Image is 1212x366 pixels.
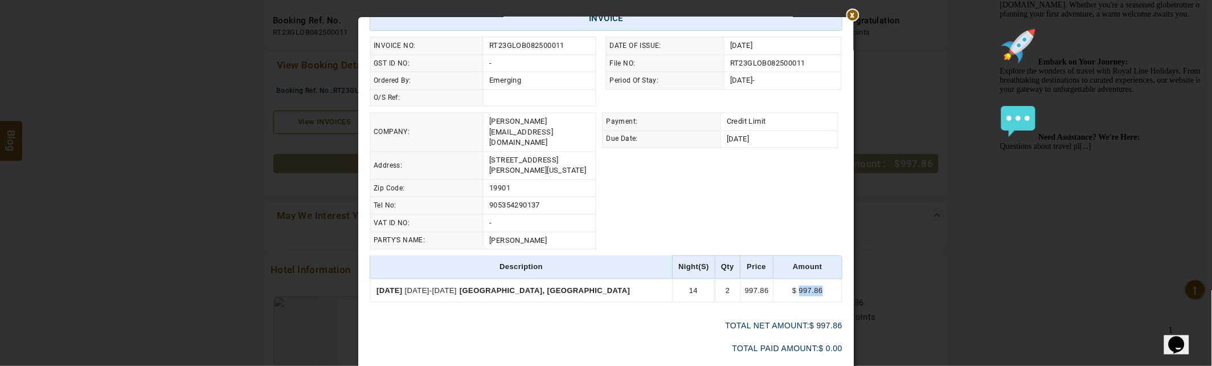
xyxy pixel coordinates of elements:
td: INVOICE [370,6,842,31]
td: TOTAL PAID AMOUNT: [370,337,842,360]
span: [DATE] [405,286,429,295]
td: Address: [370,152,483,180]
iframe: chat widget [1164,320,1201,355]
span: 905354290137 [489,201,540,209]
td: Due Date: [603,131,720,148]
span: [STREET_ADDRESS][PERSON_NAME][US_STATE] [489,156,586,175]
td: DATE OF ISSUE: [606,37,724,55]
img: :rocket: [5,89,41,125]
th: qty [715,255,740,279]
span: 997.86 [799,286,823,295]
td: Ordered By: [370,72,483,90]
td: GST ID NO: [370,55,483,72]
span: 0.00 [826,344,842,353]
strong: Embark on Your Journey: [43,119,133,127]
span: [PERSON_NAME][EMAIL_ADDRESS][DOMAIN_NAME] [489,117,553,147]
span: Emerging [489,76,521,84]
span: Credit Limit [727,117,766,125]
td: VAT ID NO: [370,214,483,232]
th: Night(s) [672,255,715,279]
img: :speech_balloon: [5,164,41,201]
strong: Need Assistance? We're Here: [43,194,145,202]
td: Payment: [603,113,720,131]
span: [DATE] [376,286,402,295]
td: File NO: [606,55,724,72]
span: $ [809,321,814,330]
th: Description [370,255,672,279]
div: 🌟 Welcome to Royal Line Holidays!🌟Hello Traveler! We're delighted to have you on board at [DOMAIN... [5,5,210,212]
span: [DATE] [432,286,457,295]
span: - [730,76,755,84]
td: O/S Ref: [370,90,483,106]
td: - [483,214,596,232]
span: 2 [726,286,730,295]
td: Period Of Stay: [606,72,724,90]
span: [PERSON_NAME] [489,236,547,245]
span: 997.86 [745,286,769,295]
td: Zip Code: [370,180,483,197]
span: 14 [689,286,698,295]
span: [DATE] [727,135,749,143]
th: amount [773,255,842,279]
span: [DATE] [730,76,752,84]
span: $ [792,286,797,295]
strong: Welcome to Royal Line Holidays! [43,34,194,43]
span: RT23GLOB082500011 [730,59,805,67]
span: $ [819,344,824,353]
span: - [489,59,492,67]
td: TOTAL NET AMOUNT: [370,314,842,337]
span: RT23GLOB082500011 [489,41,564,50]
td: PARTY'S NAME: [370,232,483,250]
img: :star2: [157,5,193,41]
span: 19901 [489,184,510,192]
span: Hello Traveler! We're delighted to have you on board at [DOMAIN_NAME]. Whether you're a seasoned ... [5,34,207,212]
td: INVOICE NO: [370,37,483,55]
img: :star2: [5,5,41,41]
td: Tel No: [370,197,483,214]
td: COMPANY: [370,113,483,152]
td: - [370,279,672,303]
span: 997.86 [817,321,842,330]
th: price [740,255,773,279]
span: [DATE] [730,41,752,50]
span: [GEOGRAPHIC_DATA], [GEOGRAPHIC_DATA] [457,286,630,295]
